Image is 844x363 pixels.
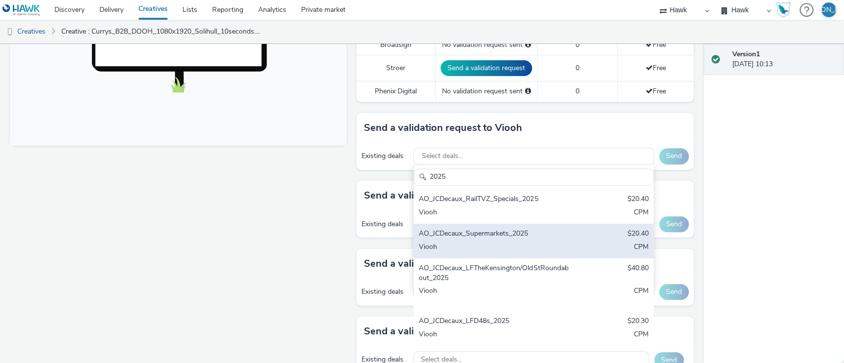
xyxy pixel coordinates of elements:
span: Free [645,86,666,96]
div: Viooh [419,286,570,306]
div: AO_JCDecaux_LFTheKensington/OldStRoundabout_2025 [419,263,570,283]
h3: Send a validation request to Broadsign [364,188,542,203]
div: Please select a deal below and click on Send to send a validation request to Phenix Digital. [525,86,531,96]
h3: Send a validation request to MyAdbooker [364,256,555,271]
button: Send [659,216,689,232]
div: CPM [634,242,649,253]
span: Free [645,40,666,49]
span: Select deals... [421,152,462,161]
div: Viooh [419,242,570,253]
div: AO_JCDecaux_RailTVZ_Specials_2025 [419,194,570,205]
strong: Version 1 [732,49,760,59]
div: No validation request sent [441,86,532,96]
span: 0 [576,86,579,96]
img: Hawk Academy [776,2,791,18]
td: Broadsign [356,35,436,55]
div: Please select a deal below and click on Send to send a validation request to Broadsign. [525,40,531,50]
div: $20.40 [627,229,649,240]
button: Send [659,148,689,164]
div: Existing deals [361,151,408,161]
div: AO_JCDecaux_Supermarkets_2025 [419,229,570,240]
div: CPM [634,286,649,306]
h3: Send a validation request to Viooh [364,121,522,135]
img: dooh [5,27,15,37]
button: Send a validation request [441,60,532,76]
div: [DATE] 10:13 [732,49,836,70]
span: 0 [576,40,579,49]
div: AO_JCDecaux_LFD48s_2025 [419,316,570,327]
div: $20.30 [627,316,649,327]
div: $40.80 [627,263,649,283]
div: Viooh [419,207,570,219]
div: Viooh [419,329,570,341]
td: Stroer [356,55,436,81]
div: CPM [634,207,649,219]
div: Existing deals [361,219,408,229]
div: $20.40 [627,194,649,205]
div: Existing deals [361,287,408,297]
div: CPM [634,329,649,341]
a: Creative : Currys_B2B_DOOH_1080x1920_Solihull_10seconds.mp4 [56,20,267,43]
span: 0 [576,63,579,73]
h3: Send a validation request to Phenix Digital [364,324,559,339]
input: Search...... [414,168,653,186]
button: Send [659,284,689,300]
td: Phenix Digital [356,81,436,102]
a: Hawk Academy [776,2,795,18]
span: Free [645,63,666,73]
div: No validation request sent [441,40,532,50]
img: undefined Logo [2,4,41,16]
